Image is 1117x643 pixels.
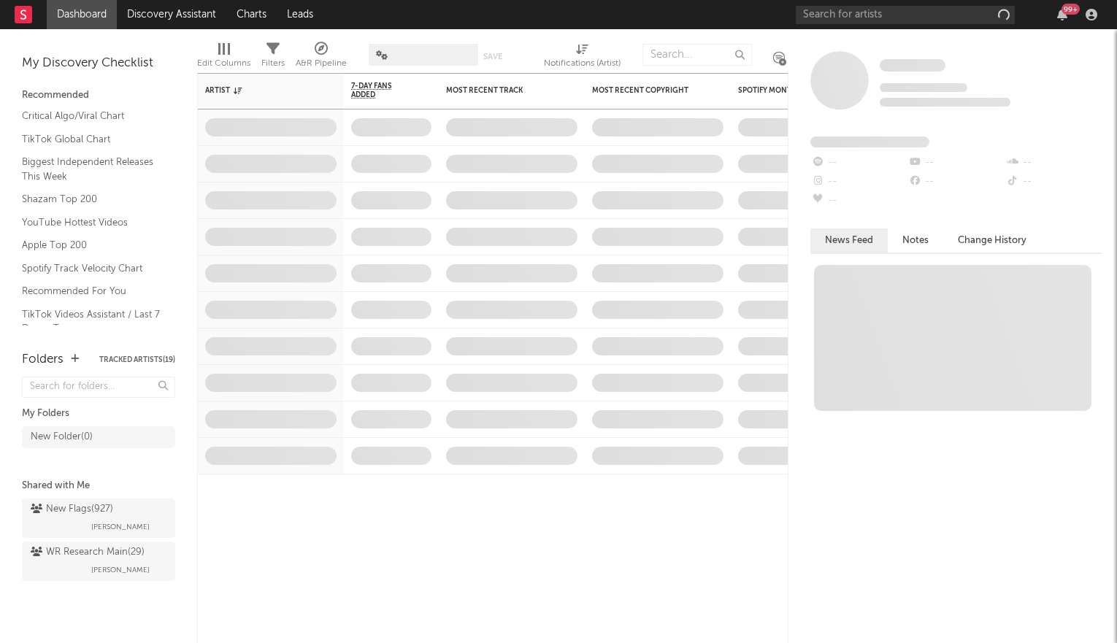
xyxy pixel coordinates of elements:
[544,36,621,79] div: Notifications (Artist)
[1005,172,1102,191] div: --
[810,228,888,253] button: News Feed
[907,153,1005,172] div: --
[810,153,907,172] div: --
[99,356,175,363] button: Tracked Artists(19)
[22,542,175,581] a: WR Research Main(29)[PERSON_NAME]
[22,477,175,495] div: Shared with Me
[22,215,161,231] a: YouTube Hottest Videos
[22,87,175,104] div: Recommended
[22,131,161,147] a: TikTok Global Chart
[446,86,556,95] div: Most Recent Track
[31,428,93,446] div: New Folder ( 0 )
[907,172,1005,191] div: --
[810,136,929,147] span: Fans Added by Platform
[642,44,752,66] input: Search...
[592,86,702,95] div: Most Recent Copyright
[880,58,945,73] a: Some Artist
[22,55,175,72] div: My Discovery Checklist
[197,36,250,79] div: Edit Columns
[205,86,315,95] div: Artist
[22,191,161,207] a: Shazam Top 200
[22,154,161,184] a: Biggest Independent Releases This Week
[22,261,161,277] a: Spotify Track Velocity Chart
[261,55,285,72] div: Filters
[483,53,502,61] button: Save
[22,351,64,369] div: Folders
[880,59,945,72] span: Some Artist
[796,6,1015,24] input: Search for artists
[351,82,410,99] span: 7-Day Fans Added
[888,228,943,253] button: Notes
[261,36,285,79] div: Filters
[22,307,161,336] a: TikTok Videos Assistant / Last 7 Days - Top
[22,498,175,538] a: New Flags(927)[PERSON_NAME]
[197,55,250,72] div: Edit Columns
[91,561,150,579] span: [PERSON_NAME]
[1062,4,1080,15] div: 99 +
[738,86,848,95] div: Spotify Monthly Listeners
[810,172,907,191] div: --
[880,98,1010,107] span: 0 fans last week
[544,55,621,72] div: Notifications (Artist)
[1005,153,1102,172] div: --
[31,501,113,518] div: New Flags ( 927 )
[22,108,161,124] a: Critical Algo/Viral Chart
[31,544,145,561] div: WR Research Main ( 29 )
[22,405,175,423] div: My Folders
[880,83,967,92] span: Tracking Since: [DATE]
[91,518,150,536] span: [PERSON_NAME]
[22,377,175,398] input: Search for folders...
[22,237,161,253] a: Apple Top 200
[296,36,347,79] div: A&R Pipeline
[22,283,161,299] a: Recommended For You
[1057,9,1067,20] button: 99+
[22,426,175,448] a: New Folder(0)
[810,191,907,210] div: --
[296,55,347,72] div: A&R Pipeline
[943,228,1041,253] button: Change History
